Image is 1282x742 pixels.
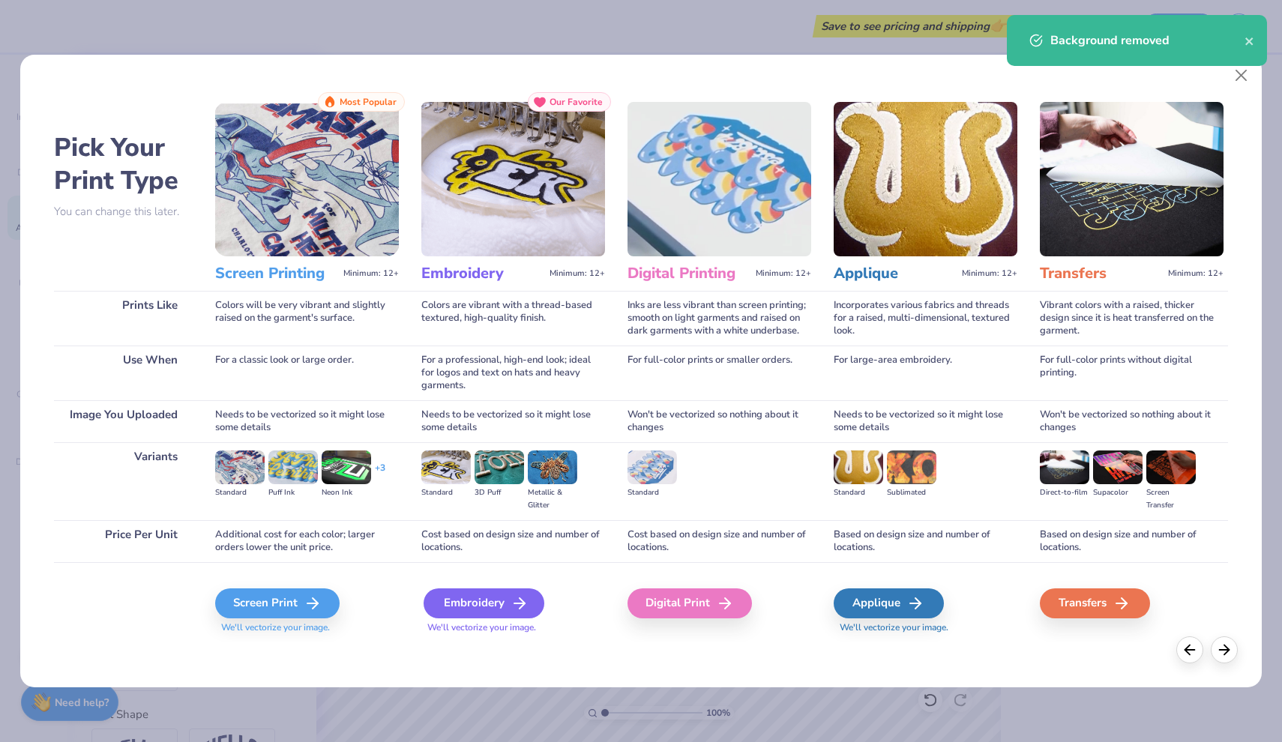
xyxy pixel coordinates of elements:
div: Additional cost for each color; larger orders lower the unit price. [215,520,399,562]
div: Colors will be very vibrant and slightly raised on the garment's surface. [215,291,399,346]
img: Supacolor [1093,450,1143,483]
h2: Pick Your Print Type [54,131,193,197]
h3: Digital Printing [628,264,750,283]
div: Standard [421,486,471,499]
div: For a professional, high-end look; ideal for logos and text on hats and heavy garments. [421,346,605,400]
img: Standard [834,450,883,483]
span: Minimum: 12+ [1168,268,1224,279]
div: Prints Like [54,291,193,346]
div: Direct-to-film [1040,486,1089,499]
div: Based on design size and number of locations. [1040,520,1224,562]
h3: Embroidery [421,264,544,283]
span: Most Popular [340,97,397,107]
div: For full-color prints without digital printing. [1040,346,1224,400]
div: Use When [54,346,193,400]
div: For large-area embroidery. [834,346,1017,400]
div: Applique [834,588,944,618]
div: Standard [834,486,883,499]
div: Standard [215,486,265,499]
div: Colors are vibrant with a thread-based textured, high-quality finish. [421,291,605,346]
div: Digital Print [628,588,752,618]
span: Minimum: 12+ [550,268,605,279]
span: Minimum: 12+ [343,268,399,279]
div: Standard [628,486,677,499]
div: Won't be vectorized so nothing about it changes [628,400,811,442]
div: Screen Print [215,588,340,618]
img: Digital Printing [628,102,811,256]
h3: Screen Printing [215,264,337,283]
button: close [1245,31,1255,49]
div: Vibrant colors with a raised, thicker design since it is heat transferred on the garment. [1040,291,1224,346]
img: Standard [421,450,471,483]
div: Embroidery [424,588,544,618]
img: Applique [834,102,1017,256]
img: Neon Ink [322,450,371,483]
div: Needs to be vectorized so it might lose some details [421,400,605,442]
img: Transfers [1040,102,1224,256]
div: For a classic look or large order. [215,346,399,400]
img: Screen Transfer [1146,450,1196,483]
div: Inks are less vibrant than screen printing; smooth on light garments and raised on dark garments ... [628,291,811,346]
img: Direct-to-film [1040,450,1089,483]
div: Supacolor [1093,486,1143,499]
img: Standard [215,450,265,483]
img: Standard [628,450,677,483]
img: Metallic & Glitter [528,450,577,483]
img: Screen Printing [215,102,399,256]
span: We'll vectorize your image. [421,621,605,634]
div: Needs to be vectorized so it might lose some details [215,400,399,442]
span: We'll vectorize your image. [215,621,399,634]
span: We'll vectorize your image. [834,621,1017,634]
div: 3D Puff [475,486,524,499]
img: Sublimated [887,450,936,483]
div: Cost based on design size and number of locations. [628,520,811,562]
div: Metallic & Glitter [528,486,577,512]
div: For full-color prints or smaller orders. [628,346,811,400]
div: Sublimated [887,486,936,499]
div: Background removed [1050,31,1245,49]
img: 3D Puff [475,450,524,483]
div: Based on design size and number of locations. [834,520,1017,562]
div: Screen Transfer [1146,486,1196,512]
img: Embroidery [421,102,605,256]
div: Cost based on design size and number of locations. [421,520,605,562]
div: Puff Ink [268,486,318,499]
span: Our Favorite [550,97,603,107]
span: Minimum: 12+ [962,268,1017,279]
div: + 3 [375,462,385,487]
div: Incorporates various fabrics and threads for a raised, multi-dimensional, textured look. [834,291,1017,346]
h3: Applique [834,264,956,283]
div: Transfers [1040,588,1150,618]
h3: Transfers [1040,264,1162,283]
div: Image You Uploaded [54,400,193,442]
p: You can change this later. [54,205,193,218]
div: Needs to be vectorized so it might lose some details [834,400,1017,442]
div: Won't be vectorized so nothing about it changes [1040,400,1224,442]
div: Price Per Unit [54,520,193,562]
img: Puff Ink [268,450,318,483]
div: Variants [54,442,193,519]
span: Minimum: 12+ [756,268,811,279]
div: Neon Ink [322,486,371,499]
